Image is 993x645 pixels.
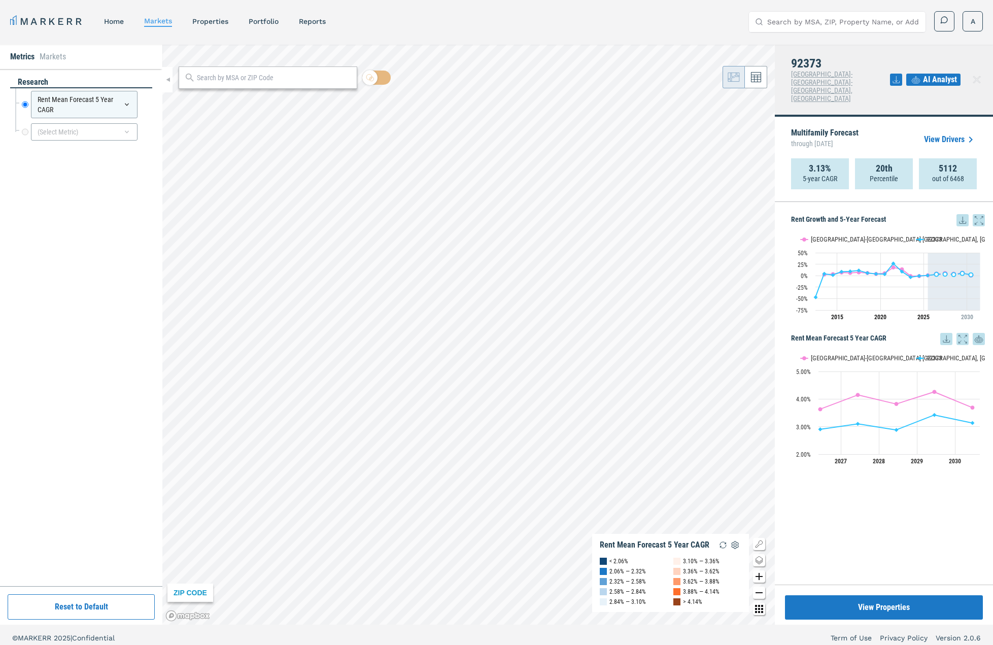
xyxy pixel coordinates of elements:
[791,345,985,472] div: Rent Mean Forecast 5 Year CAGR. Highcharts interactive chart.
[916,235,943,243] button: Show 92373
[717,539,729,551] img: Reload Legend
[936,633,981,643] a: Version 2.0.6
[791,345,985,472] svg: Interactive chart
[856,422,860,426] path: Monday, 14 Jun, 17:00, 3.1. 92373.
[831,633,872,643] a: Term of Use
[917,274,921,278] path: Friday, 28 Jun, 17:00, -0.66. 92373.
[801,273,808,280] text: 0%
[963,11,983,31] button: A
[971,405,975,410] path: Friday, 14 Jun, 17:00, 3.69. Riverside-San Bernardino-Ontario, CA.
[935,271,973,277] g: 92373, line 4 of 4 with 5 data points.
[969,273,973,277] path: Friday, 28 Jun, 17:00, 2. 92373.
[874,314,886,321] tspan: 2020
[12,634,18,642] span: ©
[798,261,808,268] text: 25%
[10,77,152,88] div: research
[831,314,843,321] tspan: 2015
[197,73,352,83] input: Search by MSA or ZIP Code
[874,272,878,276] path: Friday, 28 Jun, 17:00, 3.72. 92373.
[104,17,124,25] a: home
[791,57,890,70] h4: 92373
[10,51,35,63] li: Metrics
[791,137,859,150] span: through [DATE]
[791,129,859,150] p: Multifamily Forecast
[883,272,887,276] path: Sunday, 28 Jun, 17:00, 3.18. 92373.
[796,284,808,291] text: -25%
[165,610,210,622] a: Mapbox logo
[785,595,983,620] button: View Properties
[72,634,115,642] span: Confidential
[609,556,628,566] div: < 2.06%
[803,174,837,184] p: 5-year CAGR
[949,458,961,465] text: 2030
[818,427,823,431] path: Sunday, 14 Jun, 17:00, 2.9. 92373.
[31,91,138,118] div: Rent Mean Forecast 5 Year CAGR
[753,603,765,615] button: Other options map button
[791,333,985,345] h5: Rent Mean Forecast 5 Year CAGR
[935,272,939,276] path: Sunday, 28 Jun, 17:00, 2.9. 92373.
[933,413,937,417] path: Thursday, 14 Jun, 17:00, 3.42. 92373.
[162,45,775,625] canvas: Map
[848,269,852,274] path: Tuesday, 28 Jun, 17:00, 9.29. 92373.
[961,314,973,321] tspan: 2030
[939,163,957,174] strong: 5112
[683,556,720,566] div: 3.10% — 3.36%
[249,17,279,25] a: Portfolio
[835,458,847,465] text: 2027
[971,421,975,425] path: Friday, 14 Jun, 17:00, 3.13. 92373.
[600,540,709,550] div: Rent Mean Forecast 5 Year CAGR
[796,424,811,431] text: 3.00%
[791,226,985,328] svg: Interactive chart
[609,587,646,597] div: 2.58% — 2.84%
[911,458,923,465] text: 2029
[798,250,808,257] text: 50%
[906,74,961,86] button: AI Analyst
[791,214,985,226] h5: Rent Growth and 5-Year Forecast
[801,235,906,243] button: Show Riverside-San Bernardino-Ontario, CA
[729,539,741,551] img: Settings
[818,407,823,411] path: Sunday, 14 Jun, 17:00, 3.63. Riverside-San Bernardino-Ontario, CA.
[791,226,985,328] div: Rent Growth and 5-Year Forecast. Highcharts interactive chart.
[609,566,646,576] div: 2.06% — 2.32%
[870,174,898,184] p: Percentile
[924,133,977,146] a: View Drivers
[31,123,138,141] div: (Select Metric)
[933,390,937,394] path: Thursday, 14 Jun, 17:00, 4.26. Riverside-San Bernardino-Ontario, CA.
[791,70,852,103] span: [GEOGRAPHIC_DATA]-[GEOGRAPHIC_DATA]-[GEOGRAPHIC_DATA], [GEOGRAPHIC_DATA]
[54,634,72,642] span: 2025 |
[823,271,827,276] path: Friday, 28 Jun, 17:00, 4.04. 92373.
[753,570,765,583] button: Zoom in map button
[876,163,893,174] strong: 20th
[683,566,720,576] div: 3.36% — 3.62%
[18,634,54,642] span: MARKERR
[40,51,66,63] li: Markets
[683,587,720,597] div: 3.88% — 4.14%
[796,307,808,314] text: -75%
[952,273,956,277] path: Wednesday, 28 Jun, 17:00, 2.45. 92373.
[753,538,765,550] button: Show/Hide Legend Map Button
[892,261,896,265] path: Monday, 28 Jun, 17:00, 26.36. 92373.
[683,597,702,607] div: > 4.14%
[900,269,904,274] path: Tuesday, 28 Jun, 17:00, 8.9. 92373.
[796,295,808,302] text: -50%
[167,584,213,602] div: ZIP CODE
[767,12,919,32] input: Search by MSA, ZIP, Property Name, or Address
[753,554,765,566] button: Change style map button
[932,174,964,184] p: out of 6468
[753,587,765,599] button: Zoom out map button
[609,576,646,587] div: 2.32% — 2.58%
[683,576,720,587] div: 3.62% — 3.88%
[923,74,957,86] span: AI Analyst
[192,17,228,25] a: properties
[909,275,913,279] path: Wednesday, 28 Jun, 17:00, -3.35. 92373.
[927,354,942,362] text: 92373
[299,17,326,25] a: reports
[796,396,811,403] text: 4.00%
[609,597,646,607] div: 2.84% — 3.10%
[796,451,811,458] text: 2.00%
[917,314,930,321] tspan: 2025
[857,268,861,273] path: Wednesday, 28 Jun, 17:00, 11.4. 92373.
[840,269,844,274] path: Sunday, 28 Jun, 17:00, 8.53. 92373.
[796,368,811,376] text: 5.00%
